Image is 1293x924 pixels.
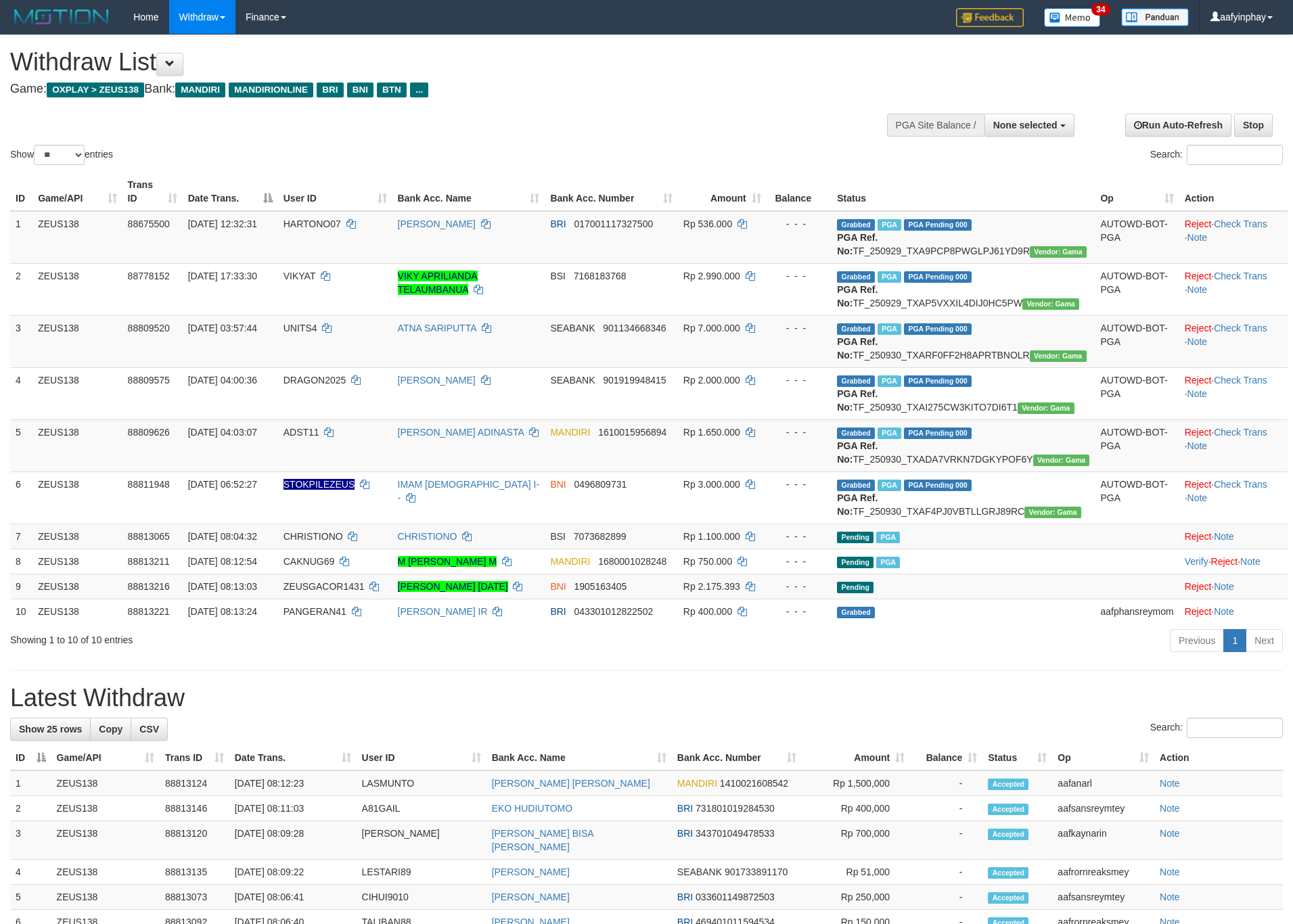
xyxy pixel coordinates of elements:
th: Balance [767,172,832,211]
td: 9 [10,574,32,599]
span: Copy 043301012822502 to clipboard [574,606,653,617]
a: Note [1214,606,1234,617]
a: [PERSON_NAME] [DATE] [398,581,508,592]
span: Grabbed [837,607,875,618]
span: CHRISTIONO [283,531,343,542]
a: Note [1187,336,1208,347]
a: [PERSON_NAME] ADINASTA [398,427,524,438]
span: Marked by aafkaynarin [878,428,901,439]
th: Action [1179,172,1288,211]
a: Reject [1185,479,1212,490]
a: [PERSON_NAME] [398,375,476,386]
span: 88813211 [128,556,170,567]
a: Verify [1185,556,1208,567]
span: Marked by aaftrukkakada [878,219,901,231]
span: PGA Pending [904,323,972,335]
label: Search: [1150,145,1283,165]
th: Date Trans.: activate to sort column descending [183,172,278,211]
a: Note [1160,892,1180,902]
a: Note [1160,778,1180,789]
img: Button%20Memo.svg [1044,8,1101,27]
td: AUTOWD-BOT-PGA [1095,211,1179,264]
td: 88813120 [160,821,229,860]
th: Bank Acc. Number: activate to sort column ascending [672,745,802,770]
td: - [910,821,982,860]
a: CHRISTIONO [398,531,457,542]
a: Note [1187,284,1208,295]
input: Search: [1187,145,1283,165]
th: Op: activate to sort column ascending [1095,172,1179,211]
td: aafanarl [1052,770,1154,796]
td: · · [1179,471,1288,524]
td: - [910,860,982,885]
a: Reject [1185,581,1212,592]
span: [DATE] 08:13:03 [188,581,257,592]
span: 88809575 [128,375,170,386]
a: Check Trans [1214,427,1267,438]
a: Reject [1211,556,1238,567]
td: ZEUS138 [32,419,122,471]
a: Check Trans [1214,271,1267,281]
td: ZEUS138 [32,524,122,549]
td: Rp 1,500,000 [802,770,911,796]
td: 3 [10,821,51,860]
label: Search: [1150,718,1283,738]
span: MANDIRI [677,778,717,789]
td: A81GAIL [357,796,486,821]
span: Grabbed [837,219,875,231]
a: Note [1160,867,1180,877]
b: PGA Ref. No: [837,336,878,361]
td: ZEUS138 [32,211,122,264]
span: Copy [99,724,122,735]
td: 1 [10,770,51,796]
a: Note [1240,556,1261,567]
span: Copy 7168183768 to clipboard [574,271,627,281]
span: [DATE] 06:52:27 [188,479,257,490]
th: Amount: activate to sort column ascending [802,745,911,770]
td: 7 [10,524,32,549]
td: AUTOWD-BOT-PGA [1095,419,1179,471]
a: [PERSON_NAME] IR [398,606,488,617]
span: SEABANK [677,867,722,877]
a: M [PERSON_NAME] M [398,556,497,567]
span: Grabbed [837,375,875,387]
b: PGA Ref. No: [837,440,878,465]
a: Note [1187,492,1208,503]
th: Status [832,172,1095,211]
a: Reject [1185,531,1212,542]
td: · [1179,524,1288,549]
span: MANDIRIONLINE [229,83,313,97]
h1: Withdraw List [10,49,848,76]
span: Rp 750.000 [683,556,732,567]
span: Grabbed [837,480,875,491]
span: BNI [347,83,373,97]
span: Pending [837,557,874,568]
span: [DATE] 12:32:31 [188,218,257,229]
span: Pending [837,582,874,593]
td: ZEUS138 [32,574,122,599]
span: Marked by aafchomsokheang [878,271,901,283]
td: TF_250930_TXARF0FF2H8APRTBNOLR [832,315,1095,367]
span: Vendor URL: https://trx31.1velocity.biz [1018,402,1074,414]
span: BRI [550,218,566,229]
span: Marked by aafkaynarin [878,323,901,335]
a: [PERSON_NAME] [492,892,570,902]
a: [PERSON_NAME] [398,218,476,229]
span: 88813221 [128,606,170,617]
th: Status: activate to sort column ascending [982,745,1052,770]
span: 88675500 [128,218,170,229]
td: 4 [10,860,51,885]
div: - - - [772,425,826,439]
b: PGA Ref. No: [837,388,878,413]
td: TF_250929_TXA9PCP8PWGLPJ61YD9R [832,211,1095,264]
td: ZEUS138 [32,471,122,524]
span: PGA Pending [904,480,972,491]
td: - [910,796,982,821]
span: Vendor URL: https://trx31.1velocity.biz [1030,350,1087,362]
span: Grabbed [837,428,875,439]
td: AUTOWD-BOT-PGA [1095,263,1179,315]
th: User ID: activate to sort column ascending [357,745,486,770]
div: - - - [772,530,826,543]
div: PGA Site Balance / [887,114,984,137]
td: · [1179,599,1288,624]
